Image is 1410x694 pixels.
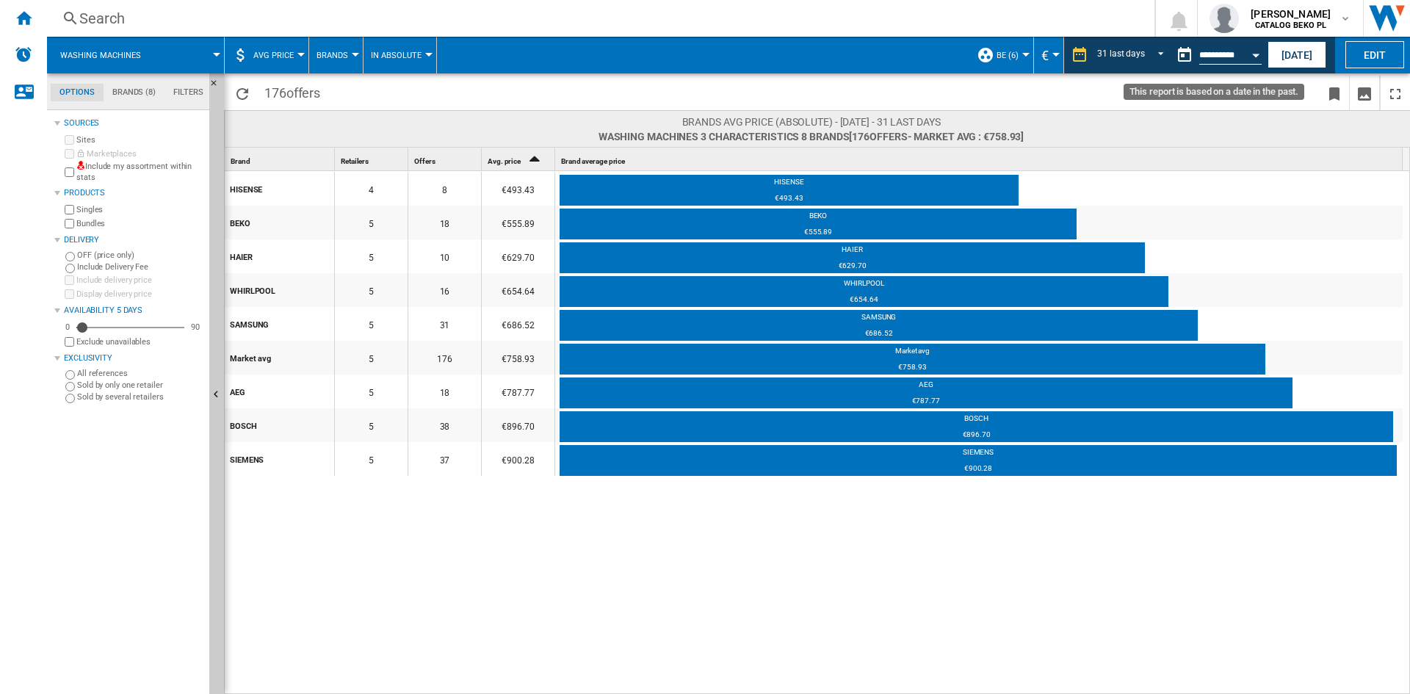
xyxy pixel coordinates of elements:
span: Brand [231,157,250,165]
button: BE (6) [997,37,1026,73]
div: This report is based on a date in the past. [1170,37,1265,73]
span: [176 ] [849,131,1024,142]
input: Marketplaces [65,149,74,159]
div: BEKO [230,207,333,238]
div: HISENSE [230,173,333,204]
label: Include Delivery Fee [77,261,203,272]
button: Washing machines [60,37,156,73]
input: Include my assortment within stats [65,163,74,181]
div: SIEMENS [560,447,1397,462]
label: Bundles [76,218,203,229]
div: Delivery [64,234,203,246]
input: Display delivery price [65,337,74,347]
div: SIEMENS [230,444,333,474]
button: € [1041,37,1056,73]
div: €787.77 [560,396,1292,411]
div: Sort None [411,148,481,170]
div: Retailers Sort None [338,148,408,170]
div: 5 [335,408,408,442]
div: 31 last days [1097,48,1145,59]
div: Washing machines [54,37,217,73]
div: €493.43 [482,172,554,206]
label: Display delivery price [76,289,203,300]
span: AVG Price [253,51,294,60]
button: Edit [1345,41,1404,68]
div: Brand Sort None [228,148,334,170]
div: 5 [335,442,408,476]
span: Sort Ascending [522,157,546,165]
div: €900.28 [560,463,1397,478]
div: WHIRLPOOL [230,275,333,306]
div: Exclusivity [64,353,203,364]
input: OFF (price only) [65,252,75,261]
span: [PERSON_NAME] [1251,7,1331,21]
span: - Market avg : €758.93 [908,131,1022,142]
md-tab-item: Filters [164,84,212,101]
div: 31 [408,307,481,341]
div: Market avg [230,342,333,373]
div: Search [79,8,1116,29]
div: Sort None [228,148,334,170]
label: Exclude unavailables [76,336,203,347]
div: 4 [335,172,408,206]
div: €758.93 [560,362,1265,377]
div: Market avg [560,346,1265,361]
div: €900.28 [482,442,554,476]
label: Include my assortment within stats [76,161,203,184]
span: Brands AVG price (absolute) - [DATE] - 31 last days [599,115,1024,129]
div: Sort None [558,148,1403,170]
div: 10 [408,239,481,273]
div: SAMSUNG [560,312,1198,327]
button: md-calendar [1170,40,1199,70]
div: Offers Sort None [411,148,481,170]
div: Availability 5 Days [64,305,203,317]
label: Marketplaces [76,148,203,159]
input: Sold by several retailers [65,394,75,403]
label: OFF (price only) [77,250,203,261]
button: Reload [228,76,257,110]
div: Sort None [338,148,408,170]
div: €758.93 [482,341,554,375]
div: HISENSE [560,177,1019,192]
div: HAIER [560,245,1145,259]
b: CATALOG BEKO PL [1255,21,1326,30]
div: AEG [560,380,1292,394]
div: Brand average price Sort None [558,148,1403,170]
div: BE (6) [977,37,1026,73]
button: Open calendar [1243,40,1269,66]
button: Hide [209,73,227,100]
label: Sold by several retailers [77,391,203,402]
span: offers [286,85,320,101]
md-tab-item: Brands (8) [104,84,164,101]
button: In Absolute [371,37,429,73]
img: profile.jpg [1210,4,1239,33]
span: Retailers [341,157,369,165]
div: Sources [64,118,203,129]
div: 5 [335,239,408,273]
label: Singles [76,204,203,215]
div: €654.64 [482,273,554,307]
div: AEG [230,376,333,407]
label: Sold by only one retailer [77,380,203,391]
span: Avg. price [488,157,521,165]
div: 38 [408,408,481,442]
input: All references [65,370,75,380]
div: 5 [335,273,408,307]
label: All references [77,368,203,379]
label: Include delivery price [76,275,203,286]
input: Display delivery price [65,289,74,299]
span: Brands [317,51,348,60]
div: SAMSUNG [230,308,333,339]
div: BEKO [560,211,1077,225]
div: 16 [408,273,481,307]
div: €896.70 [482,408,554,442]
button: Bookmark this report [1320,76,1349,110]
div: €555.89 [560,227,1077,242]
div: €493.43 [560,193,1019,208]
div: BOSCH [560,413,1393,428]
md-slider: Availability [76,320,184,335]
button: Download as image [1350,76,1379,110]
input: Include delivery price [65,275,74,285]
